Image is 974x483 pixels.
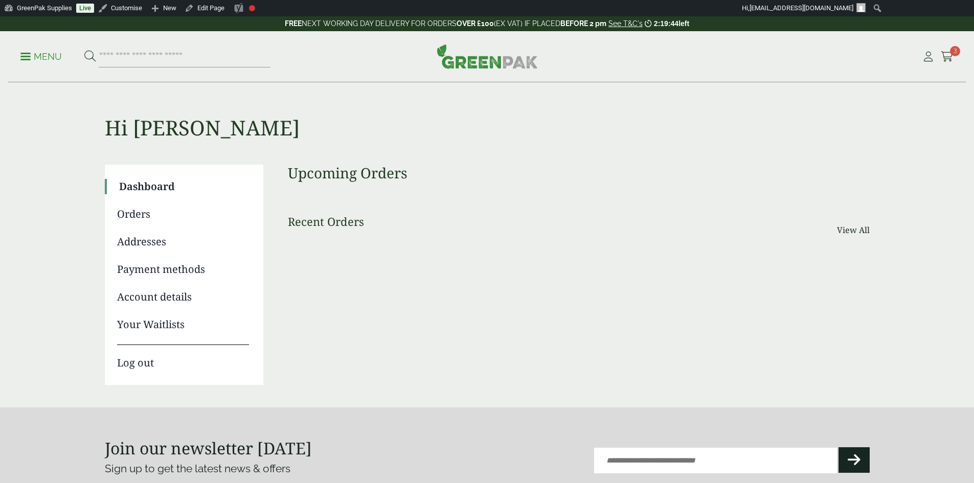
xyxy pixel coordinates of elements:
[288,165,870,182] h3: Upcoming Orders
[941,49,954,64] a: 3
[105,83,870,140] h1: Hi [PERSON_NAME]
[678,19,689,28] span: left
[437,44,538,68] img: GreenPak Supplies
[20,51,62,63] p: Menu
[837,224,870,236] a: View All
[249,5,255,11] div: Focus keyphrase not set
[20,51,62,61] a: Menu
[950,46,960,56] span: 3
[117,289,249,305] a: Account details
[76,4,94,13] a: Live
[941,52,954,62] i: Cart
[750,4,853,12] span: [EMAIL_ADDRESS][DOMAIN_NAME]
[117,262,249,277] a: Payment methods
[117,234,249,249] a: Addresses
[285,19,302,28] strong: FREE
[117,317,249,332] a: Your Waitlists
[105,461,449,477] p: Sign up to get the latest news & offers
[922,52,935,62] i: My Account
[117,206,249,222] a: Orders
[117,344,249,371] a: Log out
[119,179,249,194] a: Dashboard
[457,19,494,28] strong: OVER £100
[560,19,606,28] strong: BEFORE 2 pm
[105,437,312,459] strong: Join our newsletter [DATE]
[288,215,364,228] h3: Recent Orders
[654,19,678,28] span: 2:19:44
[608,19,643,28] a: See T&C's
